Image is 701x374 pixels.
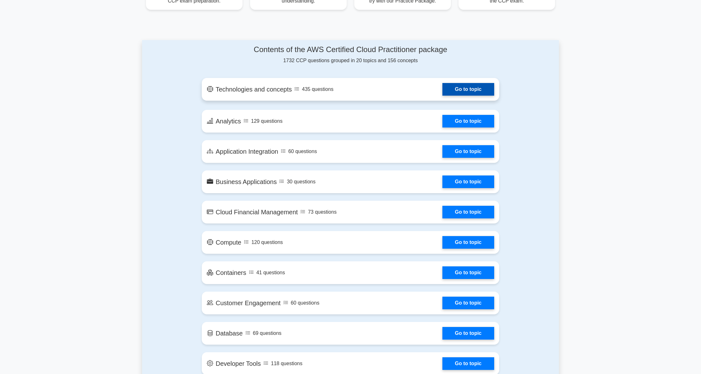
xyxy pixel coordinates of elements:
[442,297,494,309] a: Go to topic
[442,115,494,128] a: Go to topic
[442,357,494,370] a: Go to topic
[442,266,494,279] a: Go to topic
[442,327,494,340] a: Go to topic
[202,45,499,54] h4: Contents of the AWS Certified Cloud Practitioner package
[442,145,494,158] a: Go to topic
[442,175,494,188] a: Go to topic
[202,45,499,64] div: 1732 CCP questions grouped in 20 topics and 156 concepts
[442,83,494,96] a: Go to topic
[442,236,494,249] a: Go to topic
[442,206,494,218] a: Go to topic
